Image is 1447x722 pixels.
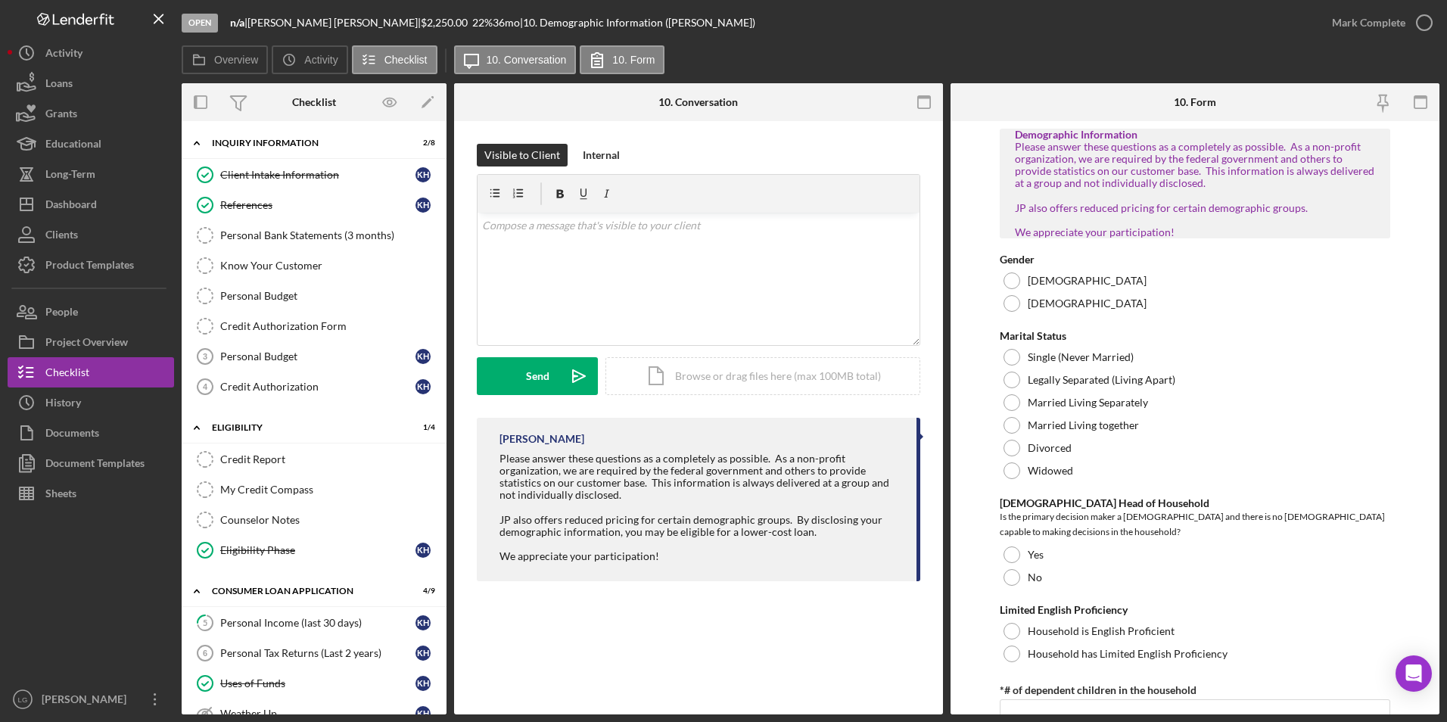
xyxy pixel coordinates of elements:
div: My Credit Compass [220,484,438,496]
div: Dashboard [45,189,97,223]
label: 10. Form [612,54,655,66]
button: Clients [8,219,174,250]
div: Long-Term [45,159,95,193]
a: Client Intake InformationKH [189,160,439,190]
a: Document Templates [8,448,174,478]
button: Sheets [8,478,174,509]
div: Grants [45,98,77,132]
a: Personal Bank Statements (3 months) [189,220,439,251]
div: Please answer these questions as a completely as possible. As a non-profit organization, we are r... [1015,141,1376,238]
button: Long-Term [8,159,174,189]
label: Activity [304,54,338,66]
div: Open [182,14,218,33]
a: 5Personal Income (last 30 days)KH [189,608,439,638]
label: [DEMOGRAPHIC_DATA] [1028,275,1147,287]
div: 10. Form [1174,96,1216,108]
button: History [8,387,174,418]
div: K H [415,198,431,213]
div: Document Templates [45,448,145,482]
div: | [230,17,247,29]
tspan: 5 [203,618,207,627]
div: K H [415,676,431,691]
div: Eligibility Phase [220,544,415,556]
div: Personal Budget [220,350,415,363]
div: Credit Authorization Form [220,320,438,332]
text: LG [18,696,28,704]
div: Product Templates [45,250,134,284]
tspan: 4 [203,382,208,391]
div: 2 / 8 [408,138,435,148]
a: Know Your Customer [189,251,439,281]
div: Personal Income (last 30 days) [220,617,415,629]
div: Clients [45,219,78,254]
a: Credit Report [189,444,439,475]
div: [PERSON_NAME] [499,433,584,445]
tspan: 3 [203,352,207,361]
div: People [45,297,78,331]
div: Documents [45,418,99,452]
button: Grants [8,98,174,129]
button: 10. Conversation [454,45,577,74]
a: 6Personal Tax Returns (Last 2 years)KH [189,638,439,668]
div: Project Overview [45,327,128,361]
button: Loans [8,68,174,98]
button: Educational [8,129,174,159]
button: Visible to Client [477,144,568,166]
div: Sheets [45,478,76,512]
div: 36 mo [493,17,520,29]
div: Uses of Funds [220,677,415,689]
div: Counselor Notes [220,514,438,526]
tspan: 6 [203,649,207,658]
button: 10. Form [580,45,664,74]
div: Loans [45,68,73,102]
div: | 10. Demographic Information ([PERSON_NAME]) [520,17,755,29]
label: Married Living together [1028,419,1139,431]
label: *# of dependent children in the household [1000,683,1196,696]
a: Personal Budget [189,281,439,311]
button: Activity [8,38,174,68]
button: People [8,297,174,327]
div: $2,250.00 [421,17,472,29]
button: Project Overview [8,327,174,357]
div: Personal Budget [220,290,438,302]
div: K H [415,543,431,558]
div: Credit Report [220,453,438,465]
label: Single (Never Married) [1028,351,1134,363]
div: Know Your Customer [220,260,438,272]
div: Internal [583,144,620,166]
button: Checklist [8,357,174,387]
label: Checklist [384,54,428,66]
div: 10. Conversation [658,96,738,108]
label: Yes [1028,549,1044,561]
div: Personal Bank Statements (3 months) [220,229,438,241]
div: Checklist [292,96,336,108]
label: Legally Separated (Living Apart) [1028,374,1175,386]
div: Visible to Client [484,144,560,166]
div: Mark Complete [1332,8,1405,38]
button: Product Templates [8,250,174,280]
a: Uses of FundsKH [189,668,439,699]
button: Internal [575,144,627,166]
div: Consumer Loan Application [212,587,397,596]
button: LG[PERSON_NAME] [8,684,174,714]
div: References [220,199,415,211]
label: 10. Conversation [487,54,567,66]
div: 22 % [472,17,493,29]
button: Documents [8,418,174,448]
div: Demographic Information [1015,129,1376,141]
div: [PERSON_NAME] [PERSON_NAME] | [247,17,421,29]
div: K H [415,379,431,394]
a: 3Personal BudgetKH [189,341,439,372]
div: K H [415,349,431,364]
div: K H [415,167,431,182]
button: Mark Complete [1317,8,1439,38]
label: Household has Limited English Proficiency [1028,648,1228,660]
a: 4Credit AuthorizationKH [189,372,439,402]
a: Dashboard [8,189,174,219]
div: Is the primary decision maker a [DEMOGRAPHIC_DATA] and there is no [DEMOGRAPHIC_DATA] capable to ... [1000,509,1391,540]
